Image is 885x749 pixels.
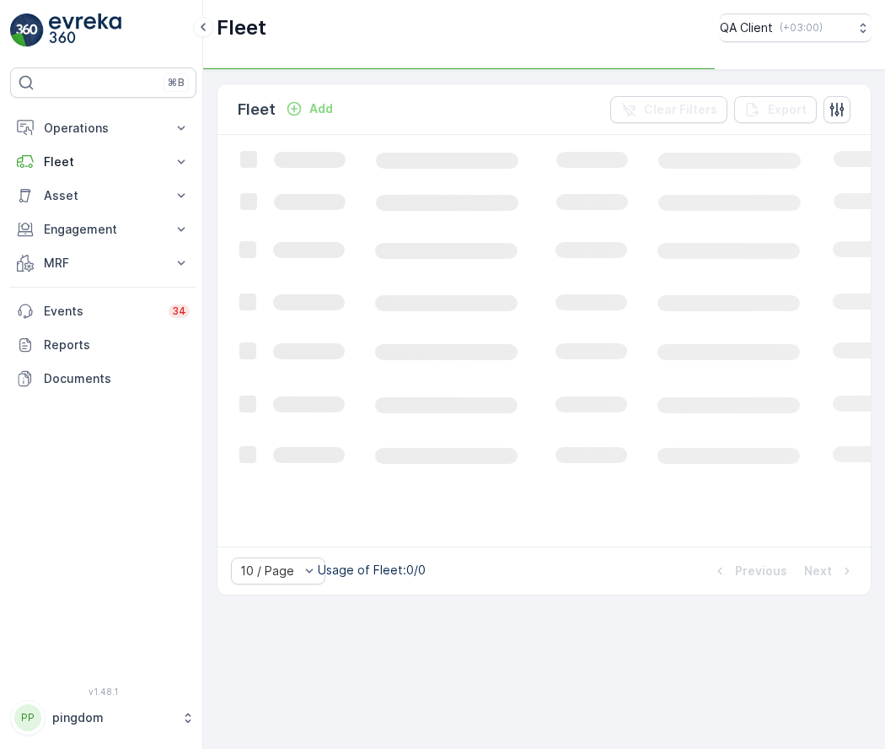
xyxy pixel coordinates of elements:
p: Operations [44,120,163,137]
p: pingdom [52,709,173,726]
button: Engagement [10,213,196,246]
button: Previous [710,561,789,581]
p: Engagement [44,221,163,238]
button: Asset [10,179,196,213]
span: v 1.48.1 [10,687,196,697]
a: Reports [10,328,196,362]
p: Fleet [217,14,266,41]
p: MRF [44,255,163,272]
p: Usage of Fleet : 0/0 [318,562,426,579]
a: Events34 [10,294,196,328]
button: QA Client(+03:00) [720,13,872,42]
p: ( +03:00 ) [780,21,823,35]
img: logo_light-DOdMpM7g.png [49,13,121,47]
button: Add [279,99,340,119]
button: Operations [10,111,196,145]
p: Fleet [44,154,163,170]
p: Add [309,100,333,117]
p: Next [804,563,832,579]
button: Export [734,96,817,123]
p: Events [44,303,158,320]
button: Fleet [10,145,196,179]
button: Next [802,561,857,581]
p: 34 [172,304,186,318]
p: Export [768,101,807,118]
p: QA Client [720,19,773,36]
p: Fleet [238,98,276,121]
p: ⌘B [168,76,185,89]
button: MRF [10,246,196,280]
p: Asset [44,187,163,204]
p: Reports [44,337,190,353]
div: PP [14,704,41,731]
button: Clear Filters [610,96,727,123]
p: Previous [735,563,787,579]
p: Documents [44,370,190,387]
a: Documents [10,362,196,396]
p: Clear Filters [644,101,717,118]
img: logo [10,13,44,47]
button: PPpingdom [10,700,196,736]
